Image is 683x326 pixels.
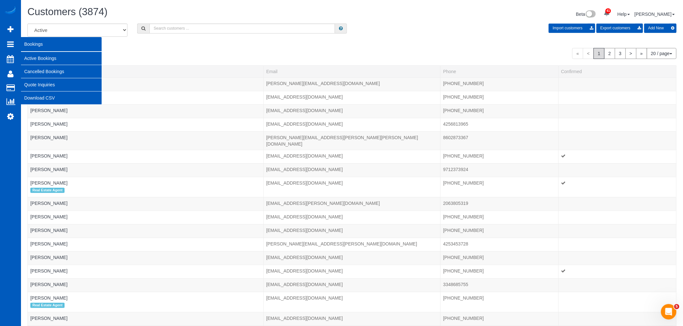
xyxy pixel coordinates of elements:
div: Tags [30,220,261,222]
div: Tags [30,288,261,289]
img: Automaid Logo [4,6,17,15]
td: Email [263,211,440,224]
span: 5 [674,304,679,309]
td: Confirmed [558,91,676,104]
div: Tags [30,186,261,195]
ul: Bookings [21,52,102,105]
td: Confirmed [558,251,676,265]
div: Tags [30,321,261,323]
td: Confirmed [558,211,676,224]
button: 20 / page [647,48,677,59]
td: Phone [441,131,558,150]
td: Confirmed [558,292,676,312]
input: Search customers ... [149,24,335,34]
td: Confirmed [558,150,676,163]
a: [PERSON_NAME] [635,12,675,17]
a: [PERSON_NAME] [30,255,67,260]
a: [PERSON_NAME] [30,180,67,186]
td: Email [263,312,440,326]
td: Email [263,91,440,104]
div: Tags [30,127,261,129]
td: Email [263,177,440,197]
a: [PERSON_NAME] [30,282,67,287]
span: Real Estate Agent [30,188,65,193]
th: Confirmed [558,65,676,77]
a: Active Bookings [21,52,102,65]
a: [PERSON_NAME] [30,228,67,233]
span: « [572,48,583,59]
td: Confirmed [558,131,676,150]
td: Name [28,104,264,118]
td: Confirmed [558,265,676,278]
td: Phone [441,224,558,238]
td: Name [28,238,264,251]
div: Tags [30,100,261,102]
a: Beta [576,12,596,17]
td: Phone [441,163,558,177]
td: Name [28,177,264,197]
td: Email [263,131,440,150]
img: New interface [585,10,596,19]
button: Export customers [596,24,643,33]
th: Email [263,65,440,77]
td: Email [263,278,440,292]
a: [PERSON_NAME] [30,201,67,206]
a: Quote Inquiries [21,78,102,91]
td: Phone [441,211,558,224]
button: Add New [644,24,677,33]
a: [PERSON_NAME] [30,167,67,172]
td: Phone [441,278,558,292]
span: < [583,48,594,59]
td: Name [28,278,264,292]
td: Phone [441,91,558,104]
td: Confirmed [558,312,676,326]
div: Tags [30,114,261,115]
span: 41 [606,8,611,14]
th: Phone [441,65,558,77]
td: Name [28,265,264,278]
td: Name [28,292,264,312]
td: Email [263,104,440,118]
td: Email [263,224,440,238]
td: Email [263,265,440,278]
td: Name [28,91,264,104]
td: Email [263,77,440,91]
td: Confirmed [558,104,676,118]
div: Tags [30,234,261,235]
td: Name [28,312,264,326]
span: Real Estate Agent [30,303,65,308]
td: Name [28,211,264,224]
td: Name [28,163,264,177]
div: Tags [30,159,261,161]
a: [PERSON_NAME] [30,268,67,273]
td: Name [28,77,264,91]
div: Tags [30,261,261,262]
td: Confirmed [558,177,676,197]
td: Phone [441,77,558,91]
td: Confirmed [558,197,676,211]
td: Name [28,118,264,131]
td: Email [263,118,440,131]
span: 1 [594,48,605,59]
a: » [636,48,647,59]
td: Phone [441,312,558,326]
span: Customers (3874) [27,6,107,17]
td: Phone [441,104,558,118]
div: Tags [30,206,261,208]
a: [PERSON_NAME] [30,108,67,113]
td: Email [263,292,440,312]
a: Download CSV [21,91,102,104]
td: Name [28,224,264,238]
td: Email [263,163,440,177]
td: Email [263,251,440,265]
td: Name [28,251,264,265]
nav: Pagination navigation [572,48,677,59]
a: Help [617,12,630,17]
td: Name [28,197,264,211]
button: Import customers [549,24,595,33]
td: Phone [441,292,558,312]
td: Phone [441,150,558,163]
td: Phone [441,177,558,197]
td: Name [28,150,264,163]
div: Tags [30,87,261,88]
